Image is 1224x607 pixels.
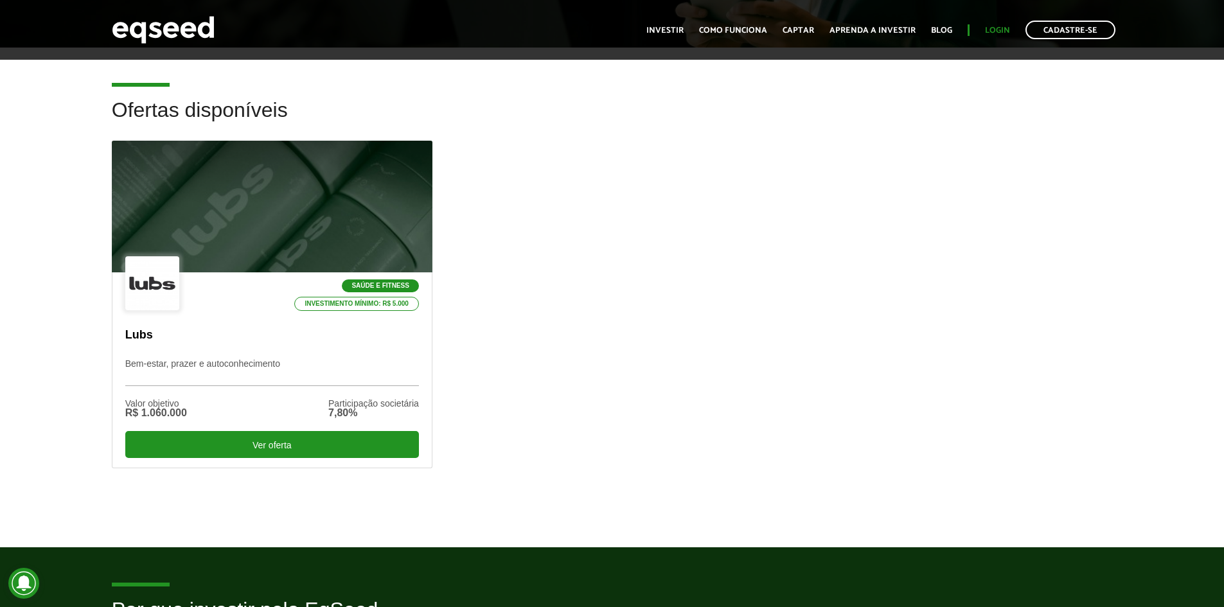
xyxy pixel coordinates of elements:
p: Saúde e Fitness [342,279,418,292]
a: Blog [931,26,952,35]
a: Captar [783,26,814,35]
h2: Ofertas disponíveis [112,99,1113,141]
p: Investimento mínimo: R$ 5.000 [294,297,419,311]
div: Participação societária [328,399,419,408]
div: 7,80% [328,408,419,418]
a: Investir [646,26,684,35]
a: Login [985,26,1010,35]
img: EqSeed [112,13,215,47]
a: Saúde e Fitness Investimento mínimo: R$ 5.000 Lubs Bem-estar, prazer e autoconhecimento Valor obj... [112,141,432,468]
a: Aprenda a investir [829,26,916,35]
p: Bem-estar, prazer e autoconhecimento [125,358,419,386]
div: Ver oferta [125,431,419,458]
p: Lubs [125,328,419,342]
a: Como funciona [699,26,767,35]
div: Valor objetivo [125,399,187,408]
div: R$ 1.060.000 [125,408,187,418]
a: Cadastre-se [1025,21,1115,39]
